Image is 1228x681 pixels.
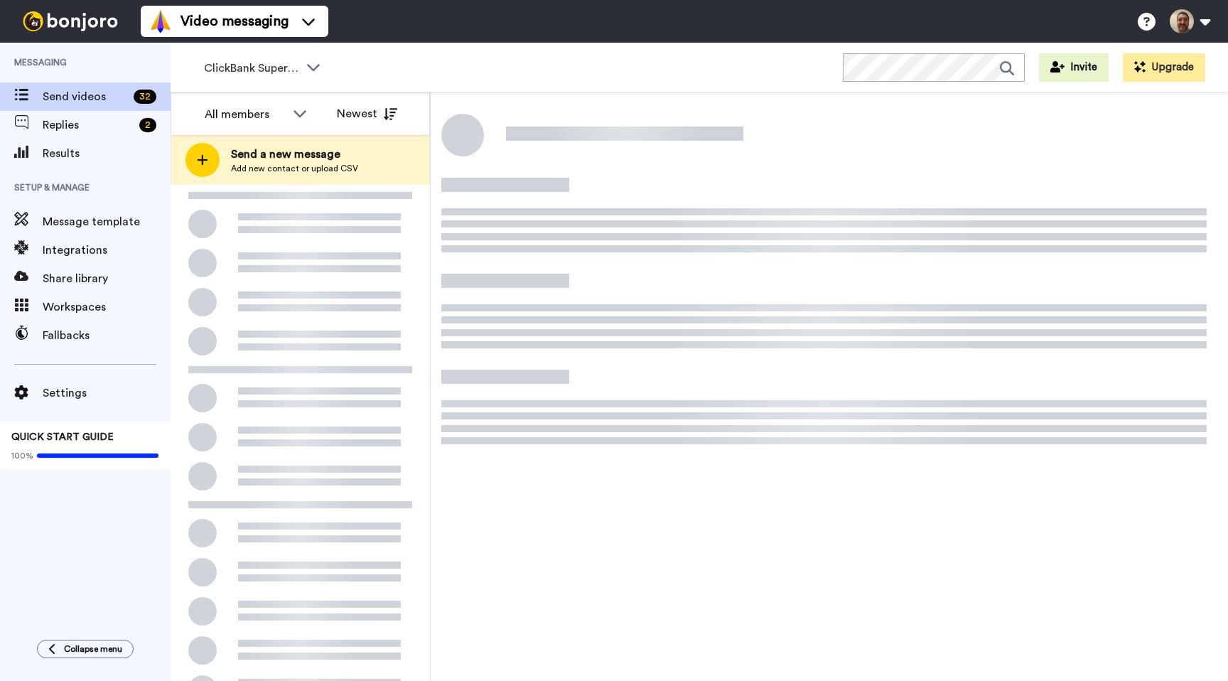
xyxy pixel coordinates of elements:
img: bj-logo-header-white.svg [17,11,124,31]
span: Add new contact or upload CSV [231,163,358,174]
span: Send a new message [231,146,358,163]
span: Replies [43,117,134,134]
span: QUICK START GUIDE [11,432,114,442]
span: Settings [43,385,171,402]
button: Invite [1039,53,1109,82]
button: Newest [326,100,408,128]
span: Share library [43,270,171,287]
span: Collapse menu [64,643,122,655]
div: 32 [134,90,156,104]
button: Upgrade [1123,53,1205,82]
span: Send videos [43,88,128,105]
span: 100% [11,450,33,461]
span: Fallbacks [43,327,171,344]
img: vm-color.svg [149,10,172,33]
button: Collapse menu [37,640,134,658]
span: Workspaces [43,299,171,316]
span: Integrations [43,242,171,259]
div: All members [205,106,286,123]
span: Message template [43,213,171,230]
span: Results [43,145,171,162]
div: 2 [139,118,156,132]
span: ClickBank Super Funnel Webinar Registrants [204,60,299,77]
span: Video messaging [181,11,289,31]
